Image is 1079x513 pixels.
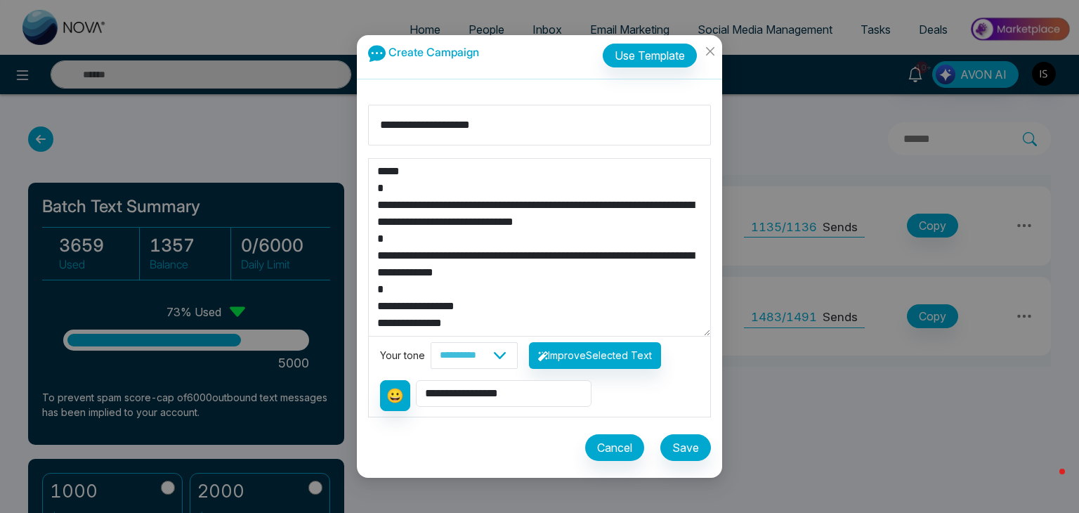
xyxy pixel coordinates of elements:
[388,45,479,59] span: Create Campaign
[660,434,711,461] button: Save
[705,46,716,57] span: close
[380,380,410,411] button: 😀
[529,342,661,369] button: ImproveSelected Text
[380,348,431,363] div: Your tone
[698,35,722,73] button: Close
[603,44,697,67] button: Use Template
[1031,465,1065,499] iframe: Intercom live chat
[603,37,711,67] a: Use Template
[585,434,644,461] button: Cancel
